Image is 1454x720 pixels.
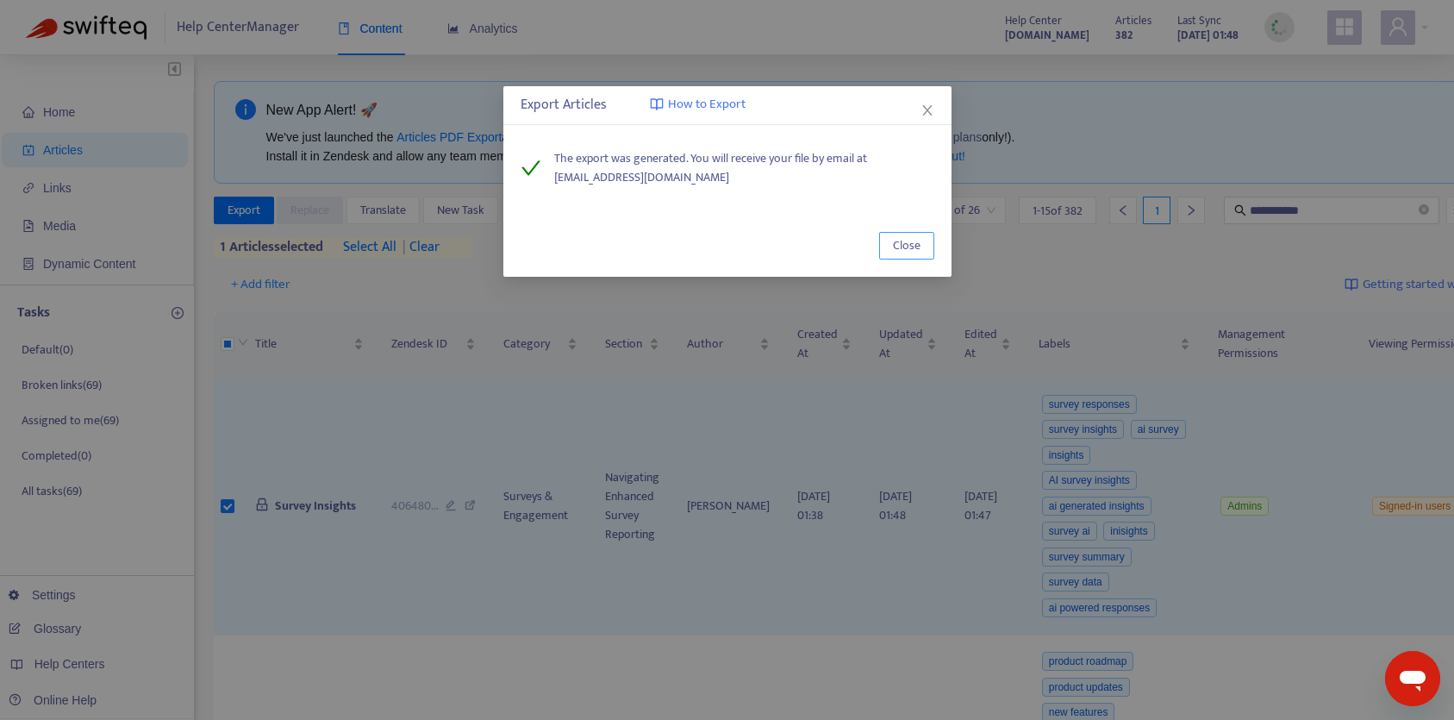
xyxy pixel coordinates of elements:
[668,95,746,115] span: How to Export
[554,149,934,187] span: The export was generated. You will receive your file by email at [EMAIL_ADDRESS][DOMAIN_NAME]
[521,95,934,116] div: Export Articles
[521,158,541,178] span: check
[1385,651,1440,706] iframe: Button to launch messaging window
[918,101,937,120] button: Close
[893,236,920,255] span: Close
[650,95,746,115] a: How to Export
[920,103,934,117] span: close
[879,232,934,260] button: Close
[650,97,664,111] img: image-link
